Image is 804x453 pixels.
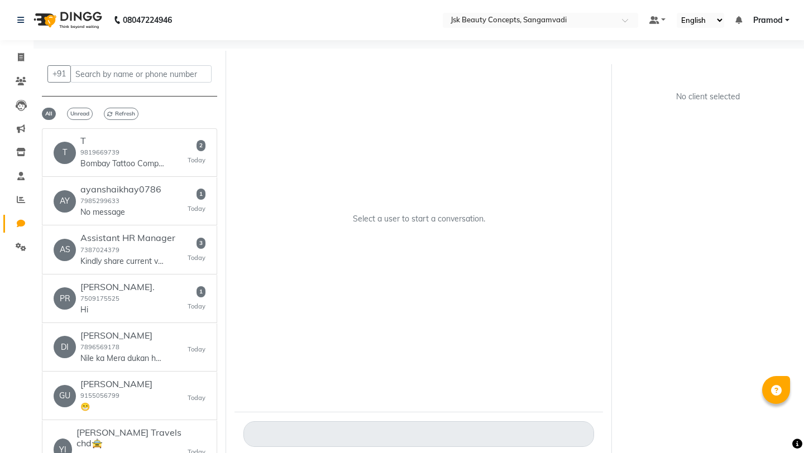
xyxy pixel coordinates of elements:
[54,142,76,164] div: T
[188,393,205,403] small: Today
[54,385,76,407] div: GU
[54,336,76,358] div: DI
[80,197,119,205] small: 7985299633
[647,91,769,103] div: No client selected
[80,379,152,389] h6: [PERSON_NAME]
[76,427,188,449] h6: [PERSON_NAME] Travels chd🚖
[104,108,138,120] span: Refresh
[54,190,76,213] div: AY
[188,204,205,214] small: Today
[80,206,161,218] p: No message
[80,401,152,413] p: 😁
[80,330,164,341] h6: [PERSON_NAME]
[197,238,205,249] span: 3
[54,239,76,261] div: AS
[47,65,71,83] button: +91
[80,353,164,364] p: Nile ka Mera dukan he pls Nike ka ispoing photo diji aa to pls
[80,158,164,170] p: Bombay Tattoo Company
[188,156,205,165] small: Today
[197,140,205,151] span: 2
[188,253,205,263] small: Today
[123,4,172,36] b: 08047224946
[54,287,76,310] div: PR
[80,256,164,267] p: Kindly share current vacancies for further discussion
[80,184,161,195] h6: ayanshaikhay0786
[42,108,56,120] span: All
[188,302,205,311] small: Today
[80,392,119,399] small: 9155056799
[28,4,105,36] img: logo
[70,65,212,83] input: Search by name or phone number
[67,108,93,120] span: Unread
[353,213,485,225] p: Select a user to start a conversation.
[80,343,119,351] small: 7896569178
[80,282,155,292] h6: [PERSON_NAME].
[80,246,119,254] small: 7387024379
[80,304,155,316] p: Hi
[80,136,164,146] h6: T
[753,15,783,26] span: Pramod
[188,345,205,354] small: Today
[197,286,205,297] span: 1
[80,295,119,302] small: 7509175525
[80,233,175,243] h6: Assistant HR Manager
[80,148,119,156] small: 9819669739
[197,189,205,200] span: 1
